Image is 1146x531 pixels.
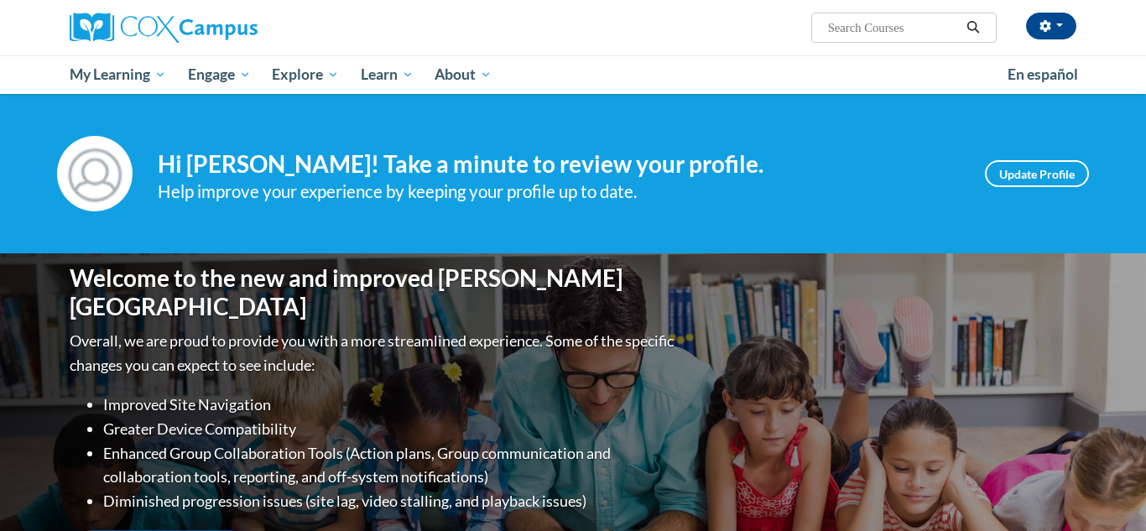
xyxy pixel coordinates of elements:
a: About [425,55,503,94]
a: Update Profile [985,160,1089,187]
iframe: Button to launch messaging window [1079,464,1133,518]
h1: Welcome to the new and improved [PERSON_NAME][GEOGRAPHIC_DATA] [70,264,678,320]
li: Diminished progression issues (site lag, video stalling, and playback issues) [103,489,678,513]
li: Greater Device Compatibility [103,417,678,441]
img: Profile Image [57,136,133,211]
span: Learn [361,65,414,85]
a: Engage [177,55,262,94]
button: Search [961,18,986,38]
a: Explore [261,55,350,94]
span: My Learning [70,65,166,85]
a: Learn [350,55,425,94]
span: About [435,65,492,85]
li: Enhanced Group Collaboration Tools (Action plans, Group communication and collaboration tools, re... [103,441,678,490]
div: Main menu [44,55,1102,94]
div: Help improve your experience by keeping your profile up to date. [158,178,960,206]
span: En español [1008,65,1078,83]
a: En español [997,57,1089,92]
span: Explore [272,65,339,85]
input: Search Courses [826,18,961,38]
p: Overall, we are proud to provide you with a more streamlined experience. Some of the specific cha... [70,329,678,377]
img: Cox Campus [70,13,258,43]
span: Engage [188,65,251,85]
button: Account Settings [1026,13,1076,39]
a: My Learning [59,55,177,94]
li: Improved Site Navigation [103,393,678,417]
a: Cox Campus [70,13,388,43]
h4: Hi [PERSON_NAME]! Take a minute to review your profile. [158,150,960,179]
